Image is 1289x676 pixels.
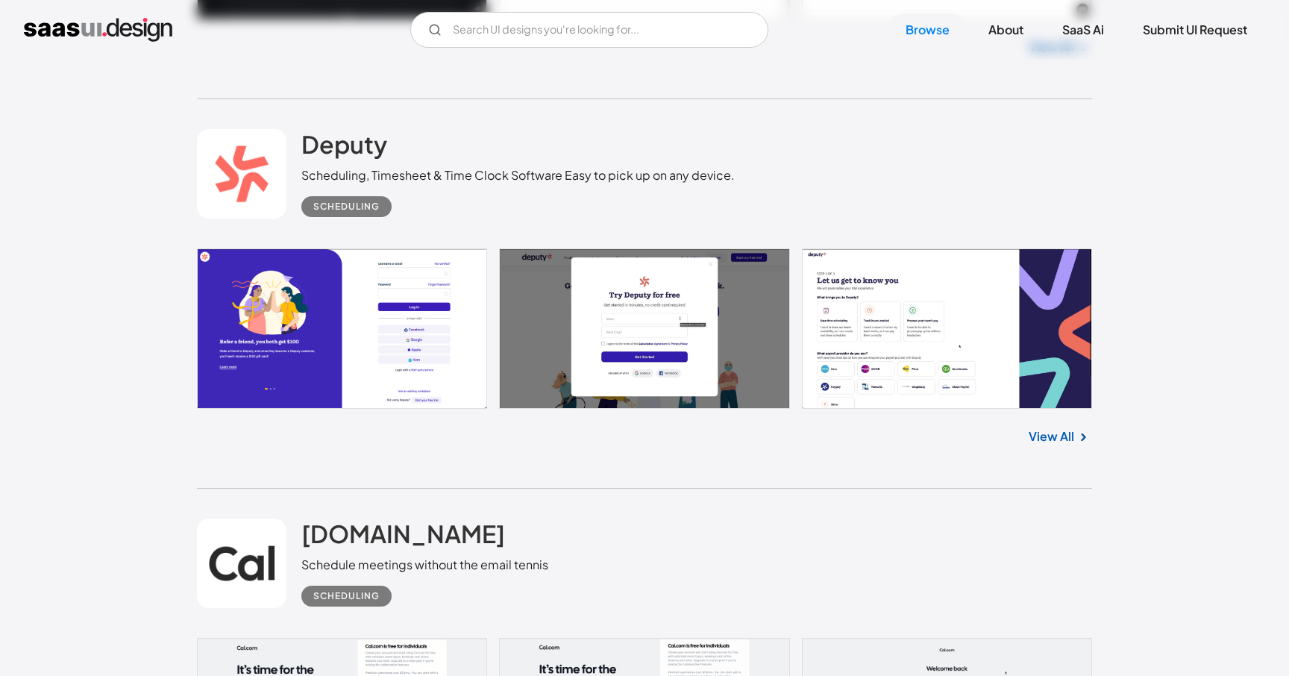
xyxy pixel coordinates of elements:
a: View All [1029,428,1074,445]
input: Search UI designs you're looking for... [410,12,768,48]
a: Submit UI Request [1125,13,1265,46]
div: Scheduling [313,587,380,605]
div: Scheduling [313,198,380,216]
a: home [24,18,172,42]
h2: [DOMAIN_NAME] [301,519,505,548]
div: Scheduling, Timesheet & Time Clock Software Easy to pick up on any device. [301,166,735,184]
a: Deputy [301,129,387,166]
h2: Deputy [301,129,387,159]
a: About [970,13,1041,46]
a: [DOMAIN_NAME] [301,519,505,556]
a: SaaS Ai [1044,13,1122,46]
div: Schedule meetings without the email tennis [301,556,548,574]
form: Email Form [410,12,768,48]
a: Browse [888,13,967,46]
